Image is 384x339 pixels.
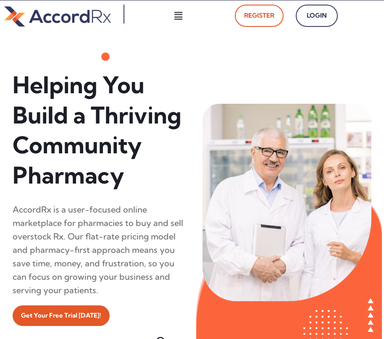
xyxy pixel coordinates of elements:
h1: Helping You Build a Thriving Community Pharmacy [13,70,186,190]
span: Get Your Free Trial [DATE]! [21,310,101,322]
span: Register [244,10,274,22]
a: Register [235,5,284,27]
a: Login [296,5,338,27]
a: Get Your Free Trial [DATE]! [13,305,110,326]
div: AccordRx is a user-focused online marketplace for pharmacies to buy and sell overstock Rx. Our fl... [13,203,186,297]
span: Login [305,10,329,22]
img: default-logo [4,5,111,28]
